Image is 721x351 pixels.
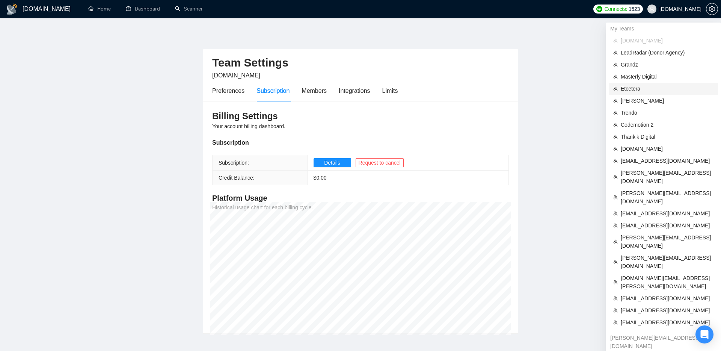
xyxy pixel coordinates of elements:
[339,86,370,95] div: Integrations
[126,6,160,12] a: dashboardDashboard
[212,193,509,203] h4: Platform Usage
[302,86,327,95] div: Members
[613,110,618,115] span: team
[706,6,718,12] a: setting
[6,3,18,15] img: logo
[695,325,713,343] div: Open Intercom Messenger
[613,320,618,325] span: team
[621,254,713,270] span: [PERSON_NAME][EMAIL_ADDRESS][DOMAIN_NAME]
[212,138,509,147] div: Subscription
[621,233,713,250] span: [PERSON_NAME][EMAIL_ADDRESS][DOMAIN_NAME]
[613,159,618,163] span: team
[629,5,640,13] span: 1523
[613,74,618,79] span: team
[613,147,618,151] span: team
[613,98,618,103] span: team
[621,221,713,230] span: [EMAIL_ADDRESS][DOMAIN_NAME]
[613,86,618,91] span: team
[621,318,713,327] span: [EMAIL_ADDRESS][DOMAIN_NAME]
[212,86,244,95] div: Preferences
[621,133,713,141] span: Thankik Digital
[649,6,655,12] span: user
[256,86,290,95] div: Subscription
[605,5,627,13] span: Connects:
[212,123,285,129] span: Your account billing dashboard.
[596,6,602,12] img: upwork-logo.png
[706,3,718,15] button: setting
[219,160,249,166] span: Subscription:
[613,123,618,127] span: team
[613,195,618,200] span: team
[314,175,327,181] span: $ 0.00
[613,308,618,313] span: team
[613,175,618,179] span: team
[613,38,618,43] span: team
[621,109,713,117] span: Trendo
[175,6,203,12] a: searchScanner
[606,23,721,35] div: My Teams
[621,294,713,303] span: [EMAIL_ADDRESS][DOMAIN_NAME]
[621,145,713,153] span: [DOMAIN_NAME]
[621,209,713,218] span: [EMAIL_ADDRESS][DOMAIN_NAME]
[613,223,618,228] span: team
[621,274,713,290] span: [DOMAIN_NAME][EMAIL_ADDRESS][PERSON_NAME][DOMAIN_NAME]
[613,280,618,284] span: team
[212,72,260,79] span: [DOMAIN_NAME]
[621,169,713,185] span: [PERSON_NAME][EMAIL_ADDRESS][DOMAIN_NAME]
[613,239,618,244] span: team
[212,55,509,71] h2: Team Settings
[212,110,509,122] h3: Billing Settings
[613,260,618,264] span: team
[621,61,713,69] span: Grandz
[219,175,255,181] span: Credit Balance:
[359,159,401,167] span: Request to cancel
[621,48,713,57] span: LeadRadar (Donor Agency)
[382,86,398,95] div: Limits
[621,189,713,206] span: [PERSON_NAME][EMAIL_ADDRESS][DOMAIN_NAME]
[613,135,618,139] span: team
[613,50,618,55] span: team
[621,121,713,129] span: Codemotion 2
[621,85,713,93] span: Etcetera
[613,211,618,216] span: team
[621,306,713,315] span: [EMAIL_ADDRESS][DOMAIN_NAME]
[621,73,713,81] span: Masterly Digital
[88,6,111,12] a: homeHome
[613,62,618,67] span: team
[621,36,713,45] span: [DOMAIN_NAME]
[324,159,340,167] span: Details
[356,158,404,167] button: Request to cancel
[314,158,351,167] button: Details
[613,296,618,301] span: team
[621,157,713,165] span: [EMAIL_ADDRESS][DOMAIN_NAME]
[621,97,713,105] span: [PERSON_NAME]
